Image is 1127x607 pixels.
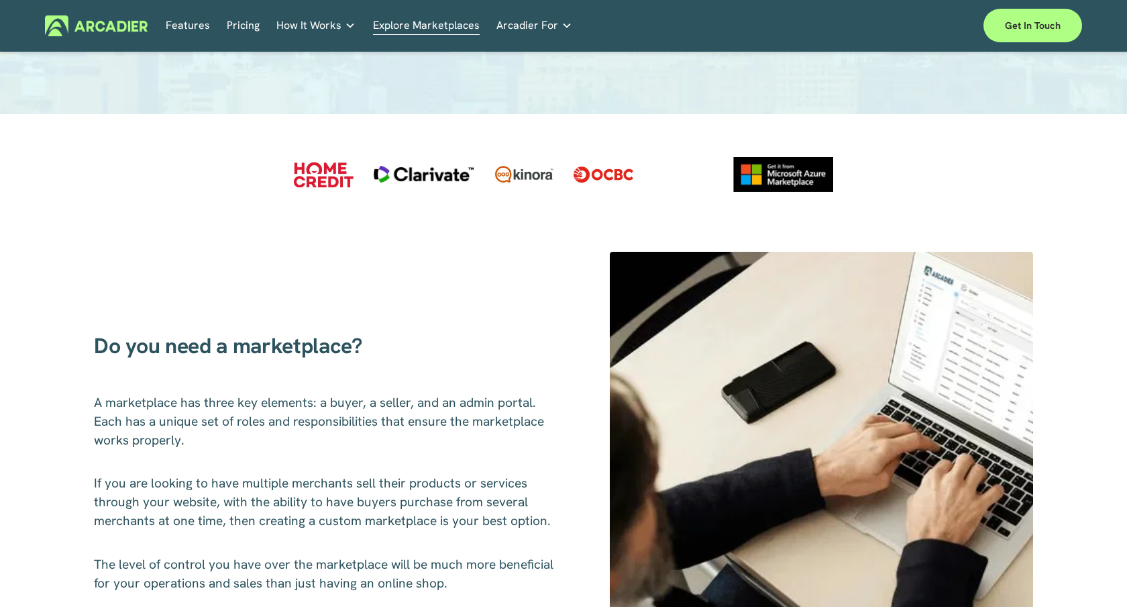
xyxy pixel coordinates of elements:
[1060,543,1127,607] div: Widget de chat
[94,332,362,360] span: Do you need a marketplace?
[983,9,1082,42] a: Get in touch
[166,15,210,36] a: Features
[45,15,148,36] img: Arcadier
[373,15,480,36] a: Explore Marketplaces
[227,15,260,36] a: Pricing
[94,475,551,529] span: If you are looking to have multiple merchants sell their products or services through your websit...
[496,15,572,36] a: folder dropdown
[276,15,356,36] a: folder dropdown
[276,16,341,35] span: How It Works
[496,16,558,35] span: Arcadier For
[1060,543,1127,607] iframe: Chat Widget
[94,394,547,449] span: A marketplace has three key elements: a buyer, a seller, and an admin portal. Each has a unique s...
[94,556,557,592] span: The level of control you have over the marketplace will be much more beneficial for your operatio...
